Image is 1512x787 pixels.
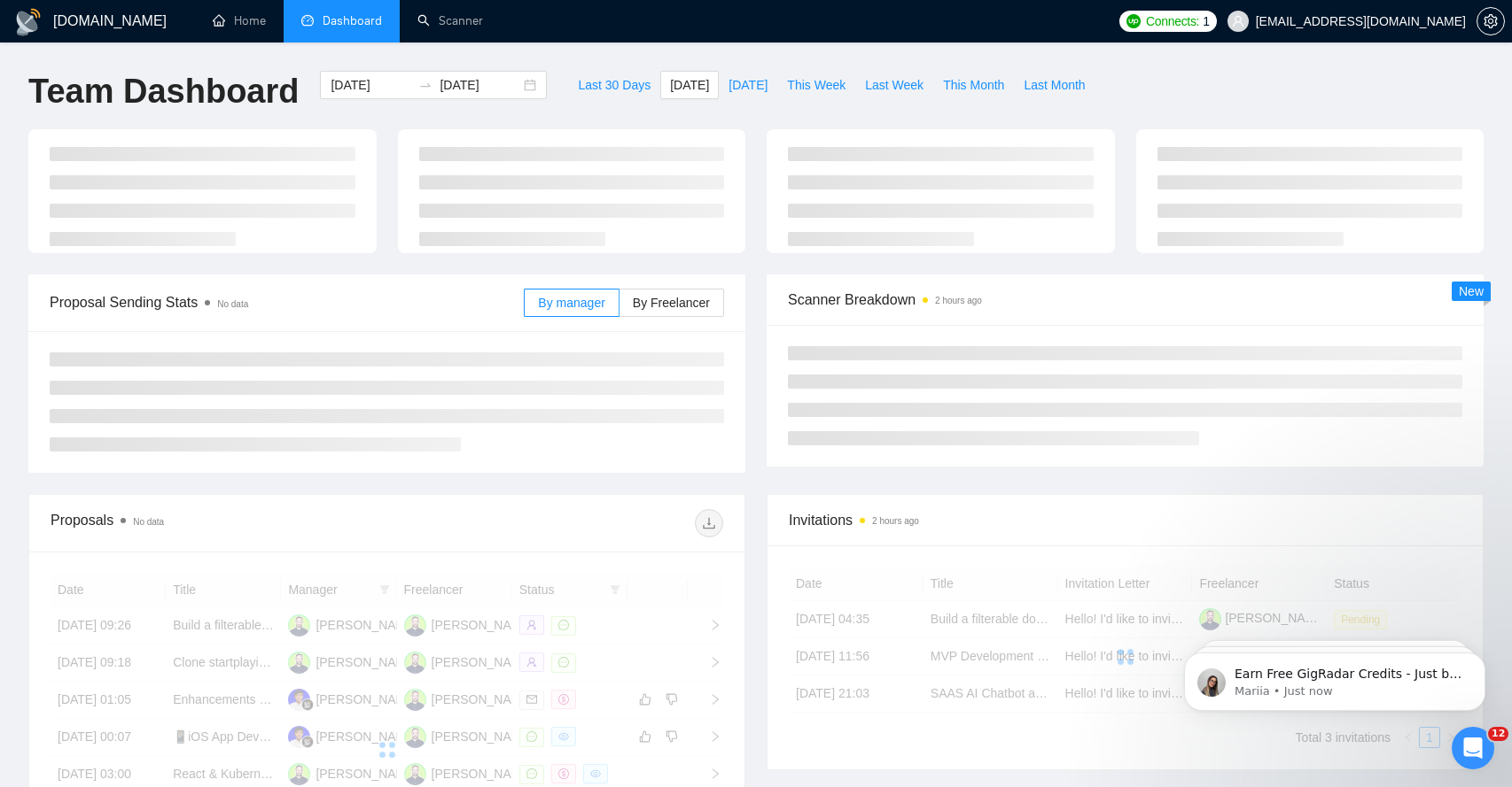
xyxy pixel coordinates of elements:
[855,71,933,99] button: Last Week
[418,78,433,92] span: swap-right
[1126,14,1141,28] img: upwork-logo.png
[1477,7,1505,35] button: setting
[1146,12,1199,31] span: Connects:
[50,291,524,313] span: Proposal Sending Stats
[1232,15,1244,27] span: user
[1024,75,1085,95] span: Last Month
[14,8,43,36] img: logo
[1203,12,1210,31] span: 1
[789,509,1461,531] span: Invitations
[935,296,982,305] time: 2 hours ago
[787,75,846,95] span: This Week
[51,509,387,537] div: Proposals
[331,75,411,95] input: Start date
[1477,14,1505,28] a: setting
[670,75,709,95] span: [DATE]
[28,71,299,112] h1: Team Dashboard
[133,517,164,527] span: No data
[788,289,1462,311] span: Scanner Breakdown
[417,13,483,28] a: searchScanner
[578,75,651,95] span: Last 30 Days
[1452,727,1494,769] iframe: Intercom live chat
[777,71,855,99] button: This Week
[538,296,604,310] span: By manager
[719,71,777,99] button: [DATE]
[568,71,660,99] button: Last 30 Days
[1014,71,1095,99] button: Last Month
[1488,727,1508,741] span: 12
[1477,14,1504,28] span: setting
[440,75,520,95] input: End date
[1459,284,1484,298] span: New
[418,78,433,92] span: to
[943,75,1004,95] span: This Month
[301,14,314,27] span: dashboard
[323,13,382,28] span: Dashboard
[729,75,768,95] span: [DATE]
[933,71,1014,99] button: This Month
[872,516,919,526] time: 2 hours ago
[865,75,924,95] span: Last Week
[217,299,248,309] span: No data
[1157,615,1512,739] iframe: Intercom notifications message
[213,13,266,28] a: homeHome
[660,71,719,99] button: [DATE]
[633,296,710,310] span: By Freelancer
